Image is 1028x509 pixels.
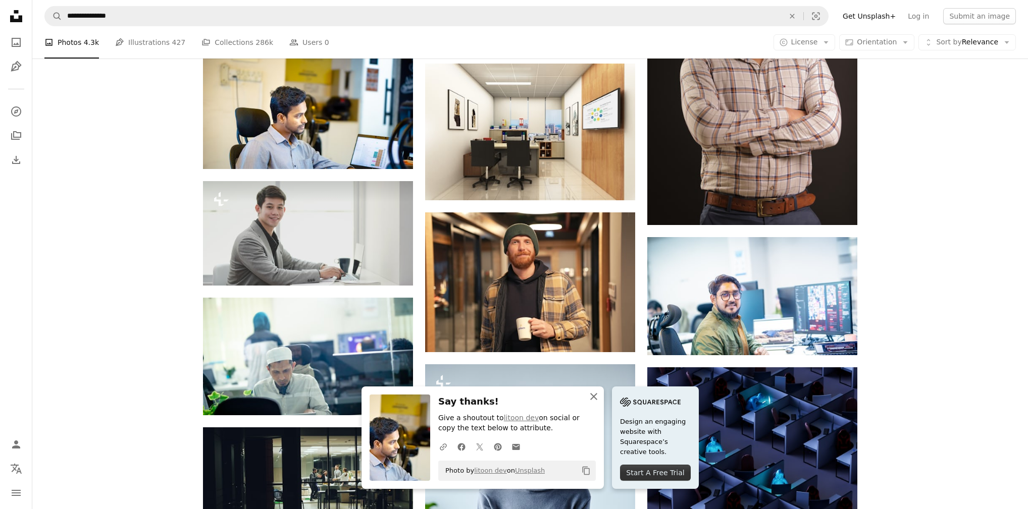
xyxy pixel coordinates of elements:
span: Design an engaging website with Squarespace’s creative tools. [620,417,691,457]
a: a person sitting at a desk in a room filled with desks [647,444,857,454]
button: Menu [6,483,26,503]
a: A man sitting in front of a laptop computer [203,105,413,114]
a: Users 0 [289,26,329,59]
img: Portrait of young businessman smiling to the camera while working on his project in modern workplace [203,181,413,286]
a: litoon dev [504,414,539,422]
a: Photos [6,32,26,52]
div: Start A Free Trial [620,465,691,481]
a: Portrait of young businessman smiling to the camera while working on his project in modern workplace [203,229,413,238]
span: License [791,38,818,46]
img: A man sitting in front of a laptop computer [203,51,413,169]
a: Log in / Sign up [6,434,26,455]
button: Language [6,459,26,479]
a: Get Unsplash+ [837,8,902,24]
a: Unsplash [515,467,545,474]
button: Orientation [839,34,914,50]
button: Clear [781,7,803,26]
a: Illustrations [6,56,26,77]
a: man in white and red plaid dress shirt [647,63,857,72]
button: Visual search [804,7,828,26]
button: License [774,34,836,50]
a: Design an engaging website with Squarespace’s creative tools.Start A Free Trial [612,386,699,489]
a: Collections 286k [201,26,273,59]
a: Share over email [507,436,525,457]
a: Download History [6,150,26,170]
form: Find visuals sitewide [44,6,829,26]
img: A man sitting in front of a computer monitor [647,237,857,355]
a: People working late in a modern office at night. [203,482,413,491]
a: Share on Pinterest [489,436,507,457]
button: Submit an image [943,8,1016,24]
a: A man sitting in front of a computer monitor [647,292,857,301]
a: Explore [6,101,26,122]
img: A man sitting at a desk in an office [203,298,413,416]
img: file-1705255347840-230a6ab5bca9image [620,394,681,410]
a: Share on Twitter [471,436,489,457]
span: Orientation [857,38,897,46]
h3: Say thanks! [438,394,596,409]
a: litoon dev [474,467,507,474]
a: a man with a beard holding a cup of coffee [425,277,635,287]
a: Modern office with desks, chairs, and a presentation screen. [425,127,635,136]
button: Search Unsplash [45,7,62,26]
button: Copy to clipboard [578,462,595,479]
span: Sort by [936,38,961,46]
a: Home — Unsplash [6,6,26,28]
img: a man with a beard holding a cup of coffee [425,212,635,353]
span: 427 [172,37,186,48]
a: A man sitting at a desk in an office [203,352,413,361]
a: Illustrations 427 [115,26,185,59]
a: Share on Facebook [452,436,471,457]
span: Relevance [936,37,998,47]
a: Collections [6,126,26,146]
span: 0 [325,37,329,48]
img: Modern office with desks, chairs, and a presentation screen. [425,64,635,200]
span: Photo by on [440,463,545,479]
button: Sort byRelevance [918,34,1016,50]
a: Log in [902,8,935,24]
p: Give a shoutout to on social or copy the text below to attribute. [438,413,596,433]
span: 286k [255,37,273,48]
